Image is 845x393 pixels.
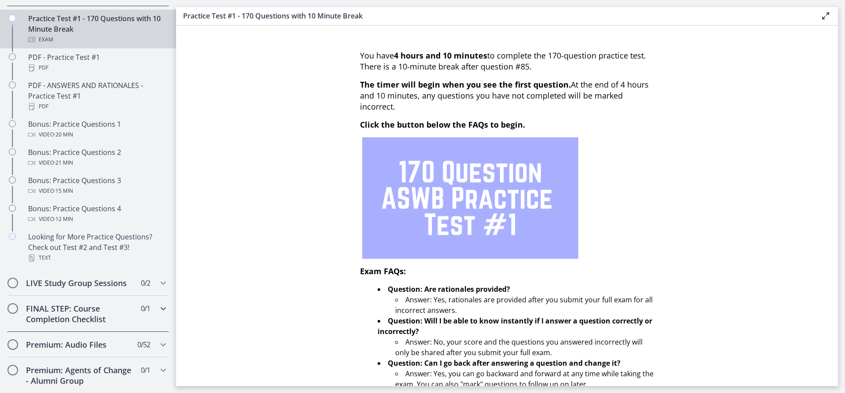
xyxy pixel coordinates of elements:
[28,13,165,45] div: Practice Test #1 - 170 Questions with 10 Minute Break
[54,186,73,196] span: · 15 min
[394,50,487,61] strong: 4 hours and 10 minutes
[360,266,406,276] span: Exam FAQs:
[395,337,654,358] li: Answer: No, your score and the questions you answered incorrectly will only be shared after you s...
[28,175,165,196] div: Bonus: Practice Questions 3
[388,284,510,294] strong: Question: Are rationales provided?
[28,147,165,168] div: Bonus: Practice Questions 2
[28,34,165,45] div: Exam
[26,278,133,288] h2: LIVE Study Group Sessions
[388,358,621,368] strong: Question: Can I go back after answering a question and change it?
[54,214,73,224] span: · 12 min
[26,365,133,386] h2: Premium: Agents of Change - Alumni Group
[183,11,806,21] h3: Practice Test #1 - 170 Questions with 10 Minute Break
[28,129,165,140] div: Video
[28,119,165,140] div: Bonus: Practice Questions 1
[360,50,646,72] span: You have to complete the 170-question practice test. There is a 10-minute break after question #85.
[54,158,73,168] span: · 21 min
[141,303,150,314] span: 0 / 1
[360,79,649,112] span: At the end of 4 hours and 10 minutes, any questions you have not completed will be marked incorrect.
[395,368,654,389] li: Answer: Yes, you can go backward and forward at any time while taking the exam. You can also "mar...
[360,79,571,90] span: The timer will begin when you see the first question.
[28,101,165,112] div: PDF
[26,303,133,324] h2: FINAL STEP: Course Completion Checklist
[28,62,165,73] div: PDF
[28,52,165,73] div: PDF - Practice Test #1
[28,158,165,168] div: Video
[54,129,73,140] span: · 20 min
[395,294,654,316] li: Answer: Yes, rationales are provided after you submit your full exam for all incorrect answers.
[137,339,150,350] span: 0 / 52
[141,365,150,375] span: 0 / 1
[28,203,165,224] div: Bonus: Practice Questions 4
[141,278,150,288] span: 0 / 2
[28,253,165,263] div: Text
[28,186,165,196] div: Video
[28,214,165,224] div: Video
[26,339,133,350] h2: Premium: Audio Files
[28,231,165,263] div: Looking for More Practice Questions? Check out Test #2 and Test #3!
[362,137,578,259] img: 1.png
[360,119,525,130] span: Click the button below the FAQs to begin.
[28,80,165,112] div: PDF - ANSWERS AND RATIONALES - Practice Test #1
[378,316,652,336] strong: Question: Will I be able to know instantly if I answer a question correctly or incorrectly?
